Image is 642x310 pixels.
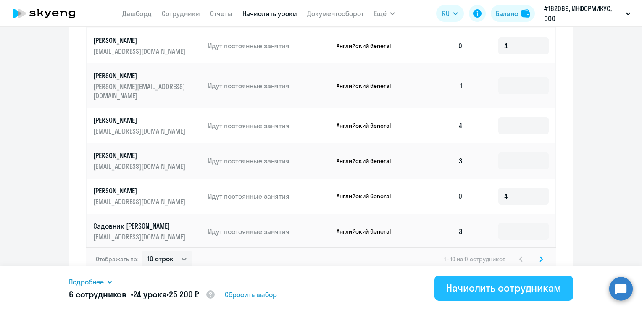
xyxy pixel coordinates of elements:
p: Идут постоянные занятия [208,192,330,201]
a: Дашборд [122,9,152,18]
p: Идут постоянные занятия [208,121,330,130]
p: [PERSON_NAME] [93,151,187,160]
div: Начислить сотрудникам [446,281,561,294]
p: Садовник [PERSON_NAME] [93,221,187,231]
p: [EMAIL_ADDRESS][DOMAIN_NAME] [93,126,187,136]
a: [PERSON_NAME][EMAIL_ADDRESS][DOMAIN_NAME] [93,116,201,136]
td: 0 [411,28,470,63]
td: 0 [411,179,470,214]
a: [PERSON_NAME][PERSON_NAME][EMAIL_ADDRESS][DOMAIN_NAME] [93,71,201,100]
span: Сбросить выбор [225,289,277,299]
a: Начислить уроки [242,9,297,18]
button: #162069, ИНФОРМИКУС, ООО [540,3,635,24]
a: [PERSON_NAME][EMAIL_ADDRESS][DOMAIN_NAME] [93,151,201,171]
p: [PERSON_NAME] [93,116,187,125]
button: Начислить сотрудникам [434,276,573,301]
p: [PERSON_NAME][EMAIL_ADDRESS][DOMAIN_NAME] [93,82,187,100]
p: [PERSON_NAME] [93,36,187,45]
a: Документооборот [307,9,364,18]
span: Ещё [374,8,387,18]
td: 4 [411,108,470,143]
a: [PERSON_NAME][EMAIL_ADDRESS][DOMAIN_NAME] [93,186,201,206]
p: Английский General [337,228,400,235]
button: Ещё [374,5,395,22]
p: Английский General [337,42,400,50]
p: [EMAIL_ADDRESS][DOMAIN_NAME] [93,162,187,171]
span: 25 200 ₽ [169,289,199,299]
div: Баланс [496,8,518,18]
span: Отображать по: [96,255,138,263]
a: Отчеты [210,9,232,18]
h5: 6 сотрудников • • [69,289,216,301]
button: RU [436,5,464,22]
p: [PERSON_NAME] [93,186,187,195]
td: 3 [411,143,470,179]
button: Балансbalance [491,5,535,22]
p: Английский General [337,82,400,89]
p: Идут постоянные занятия [208,41,330,50]
p: Английский General [337,192,400,200]
p: Идут постоянные занятия [208,81,330,90]
span: Подробнее [69,277,104,287]
p: [EMAIL_ADDRESS][DOMAIN_NAME] [93,232,187,242]
p: [PERSON_NAME] [93,71,187,80]
p: Английский General [337,157,400,165]
p: [EMAIL_ADDRESS][DOMAIN_NAME] [93,47,187,56]
p: Английский General [337,122,400,129]
span: 1 - 10 из 17 сотрудников [444,255,506,263]
p: Идут постоянные занятия [208,156,330,166]
span: RU [442,8,450,18]
p: #162069, ИНФОРМИКУС, ООО [544,3,622,24]
td: 3 [411,214,470,249]
a: [PERSON_NAME][EMAIL_ADDRESS][DOMAIN_NAME] [93,36,201,56]
a: Садовник [PERSON_NAME][EMAIL_ADDRESS][DOMAIN_NAME] [93,221,201,242]
p: [EMAIL_ADDRESS][DOMAIN_NAME] [93,197,187,206]
td: 1 [411,63,470,108]
p: Идут постоянные занятия [208,227,330,236]
span: 24 урока [133,289,167,299]
a: Сотрудники [162,9,200,18]
img: balance [521,9,530,18]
